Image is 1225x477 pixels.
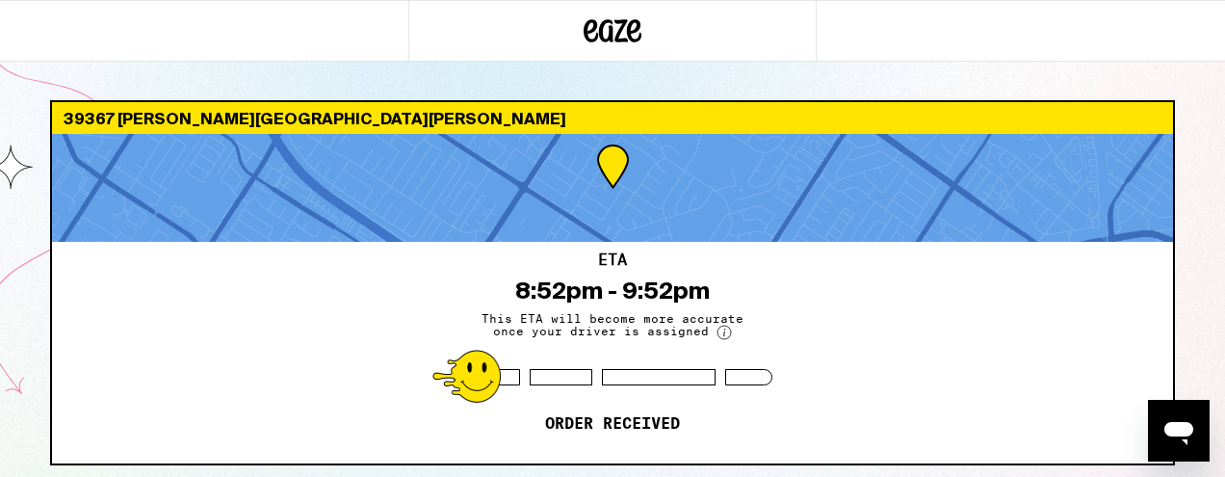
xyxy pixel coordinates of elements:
[545,414,680,434] p: Order received
[1148,400,1210,462] iframe: Button to launch messaging window
[515,278,710,305] div: 8:52pm - 9:52pm
[598,252,627,268] h2: ETA
[52,102,1173,134] div: 39367 [PERSON_NAME][GEOGRAPHIC_DATA][PERSON_NAME]
[468,312,757,340] span: This ETA will become more accurate once your driver is assigned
